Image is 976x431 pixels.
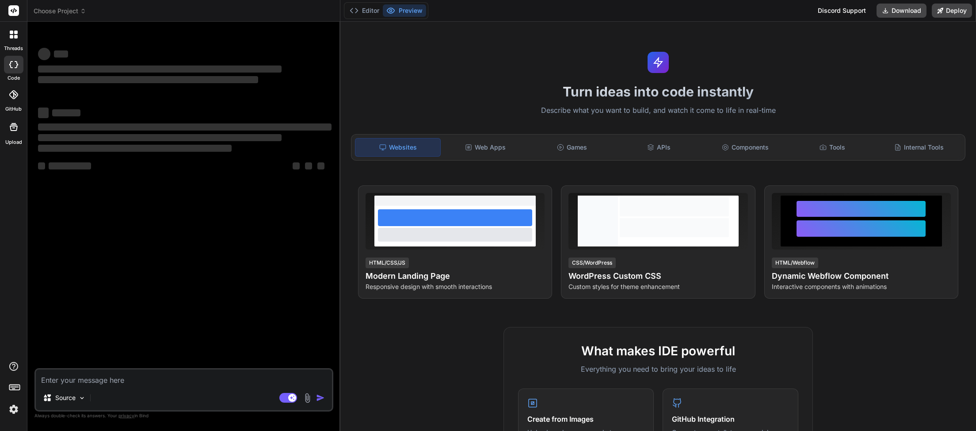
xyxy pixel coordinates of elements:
[772,258,818,268] div: HTML/Webflow
[49,162,91,169] span: ‌
[78,394,86,402] img: Pick Models
[703,138,788,157] div: Components
[34,7,86,15] span: Choose Project
[346,4,383,17] button: Editor
[118,413,134,418] span: privacy
[316,393,325,402] img: icon
[5,105,22,113] label: GitHub
[52,109,80,116] span: ‌
[366,282,545,291] p: Responsive design with smooth interactions
[5,139,22,146] label: Upload
[38,162,45,169] span: ‌
[812,4,871,18] div: Discord Support
[34,412,333,420] p: Always double-check its answers. Your in Bind
[442,138,527,157] div: Web Apps
[6,402,21,417] img: settings
[38,145,232,152] span: ‌
[877,138,961,157] div: Internal Tools
[346,105,971,116] p: Describe what you want to build, and watch it come to life in real-time
[672,414,789,424] h4: GitHub Integration
[790,138,875,157] div: Tools
[55,393,76,402] p: Source
[355,138,441,157] div: Websites
[877,4,926,18] button: Download
[366,258,409,268] div: HTML/CSS/JS
[293,162,300,169] span: ‌
[38,65,282,73] span: ‌
[527,414,644,424] h4: Create from Images
[568,258,616,268] div: CSS/WordPress
[38,123,332,131] span: ‌
[305,162,312,169] span: ‌
[518,342,798,360] h2: What makes IDE powerful
[54,50,68,58] span: ‌
[530,138,614,157] div: Games
[568,282,747,291] p: Custom styles for theme enhancement
[772,282,951,291] p: Interactive components with animations
[383,4,426,17] button: Preview
[616,138,701,157] div: APIs
[932,4,972,18] button: Deploy
[38,134,282,141] span: ‌
[518,364,798,374] p: Everything you need to bring your ideas to life
[302,393,313,403] img: attachment
[8,74,20,82] label: code
[346,84,971,100] h1: Turn ideas into code instantly
[38,108,49,118] span: ‌
[568,270,747,282] h4: WordPress Custom CSS
[366,270,545,282] h4: Modern Landing Page
[38,76,258,83] span: ‌
[772,270,951,282] h4: Dynamic Webflow Component
[4,45,23,52] label: threads
[38,48,50,60] span: ‌
[317,162,324,169] span: ‌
